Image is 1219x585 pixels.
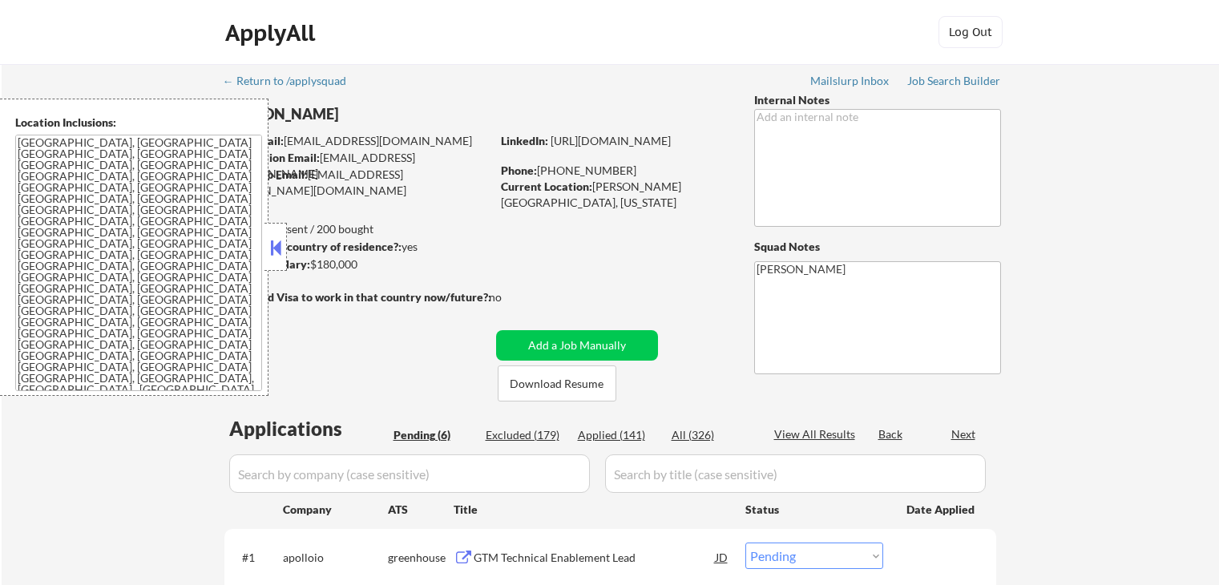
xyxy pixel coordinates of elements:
[501,134,548,147] strong: LinkedIn:
[229,454,590,493] input: Search by company (case sensitive)
[714,543,730,571] div: JD
[774,426,860,442] div: View All Results
[907,75,1001,91] a: Job Search Builder
[501,180,592,193] strong: Current Location:
[388,550,454,566] div: greenhouse
[810,75,890,87] div: Mailslurp Inbox
[754,239,1001,255] div: Squad Notes
[224,290,491,304] strong: Will need Visa to work in that country now/future?:
[224,167,490,198] div: [EMAIL_ADDRESS][PERSON_NAME][DOMAIN_NAME]
[224,239,486,255] div: yes
[951,426,977,442] div: Next
[283,502,388,518] div: Company
[224,256,490,272] div: $180,000
[225,150,490,181] div: [EMAIL_ADDRESS][DOMAIN_NAME]
[486,427,566,443] div: Excluded (179)
[283,550,388,566] div: apolloio
[225,19,320,46] div: ApplyAll
[551,134,671,147] a: [URL][DOMAIN_NAME]
[605,454,986,493] input: Search by title (case sensitive)
[907,75,1001,87] div: Job Search Builder
[223,75,361,91] a: ← Return to /applysquad
[501,163,728,179] div: [PHONE_NUMBER]
[501,179,728,210] div: [PERSON_NAME][GEOGRAPHIC_DATA], [US_STATE]
[498,365,616,401] button: Download Resume
[501,163,537,177] strong: Phone:
[878,426,904,442] div: Back
[224,240,402,253] strong: Can work in country of residence?:
[810,75,890,91] a: Mailslurp Inbox
[225,133,490,149] div: [EMAIL_ADDRESS][DOMAIN_NAME]
[906,502,977,518] div: Date Applied
[489,289,535,305] div: no
[496,330,658,361] button: Add a Job Manually
[394,427,474,443] div: Pending (6)
[938,16,1003,48] button: Log Out
[474,550,716,566] div: GTM Technical Enablement Lead
[578,427,658,443] div: Applied (141)
[15,115,262,131] div: Location Inclusions:
[224,104,554,124] div: [PERSON_NAME]
[242,550,270,566] div: #1
[388,502,454,518] div: ATS
[454,502,730,518] div: Title
[223,75,361,87] div: ← Return to /applysquad
[229,419,388,438] div: Applications
[754,92,1001,108] div: Internal Notes
[224,221,490,237] div: 141 sent / 200 bought
[745,494,883,523] div: Status
[672,427,752,443] div: All (326)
